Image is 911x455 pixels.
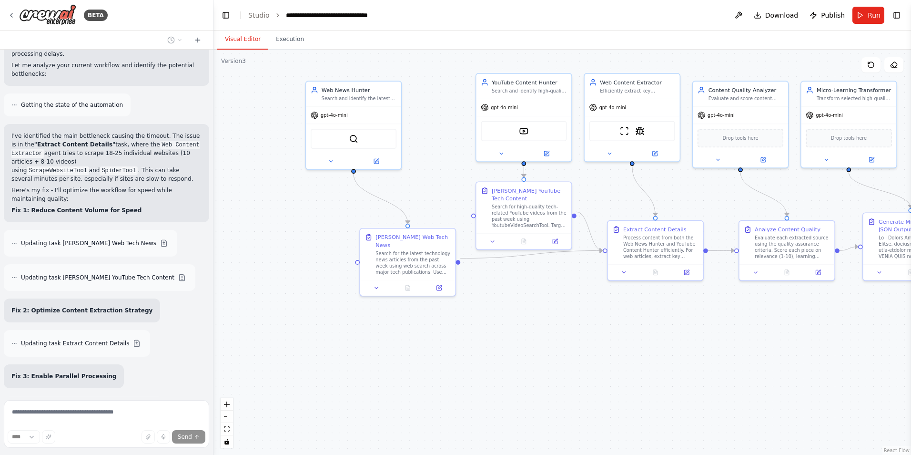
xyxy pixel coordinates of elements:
button: zoom in [221,398,233,411]
code: ScrapeWebsiteTool [27,166,89,175]
div: Content Quality Analyzer [709,86,784,94]
div: Transform selected high-quality content into structured micro-learning modules following the EXAC... [817,95,892,102]
div: Search for high-quality tech-related YouTube videos from the past week using YoutubeVideoSearchTo... [492,204,567,229]
button: No output available [639,268,672,277]
span: Send [178,433,192,441]
button: Open in side panel [633,149,677,158]
span: Updating task [PERSON_NAME] YouTube Tech Content [21,274,174,281]
button: Publish [806,7,849,24]
code: SpiderTool [100,166,138,175]
g: Edge from 6928a31f-635b-4461-b115-f01199ac245e to 68f9a762-f0f9-4d00-8bfb-6117f091bdbf [628,166,659,216]
img: YoutubeVideoSearchTool [519,126,528,135]
button: Open in side panel [354,156,398,165]
button: Improve this prompt [42,430,55,444]
button: Open in side panel [741,155,785,164]
div: Search and identify high-quality tech-related YouTube videos from the past week, focusing on tuto... [492,88,567,94]
p: Here's my fix - I'll optimize the workflow for speed while maintaining quality: [11,186,202,203]
div: YouTube Content Hunter [492,78,567,86]
a: React Flow attribution [884,448,910,453]
div: Version 3 [221,57,246,65]
img: Logo [19,4,76,26]
strong: Fix 3: Enable Parallel Processing [11,373,116,380]
button: Download [750,7,802,24]
img: SerperDevTool [349,134,358,143]
button: No output available [507,237,540,246]
div: Evaluate each extracted source using the quality assurance criteria. Score each piece on relevanc... [755,235,830,260]
span: Publish [821,10,845,20]
button: toggle interactivity [221,435,233,448]
button: Start a new chat [190,34,205,46]
span: gpt-4o-mini [708,112,735,118]
button: Open in side panel [525,149,568,158]
div: [PERSON_NAME] YouTube Tech ContentSearch for high-quality tech-related YouTube videos from the pa... [476,181,572,250]
span: Updating task Extract Content Details [21,340,129,347]
div: Extract Content Details [623,226,687,233]
button: Open in side panel [542,237,568,246]
span: gpt-4o-mini [321,112,348,118]
button: Open in side panel [673,268,700,277]
strong: Fix 1: Reduce Content Volume for Speed [11,207,142,214]
div: Search and identify the latest technology news articles from the past 24 hours from major web pub... [322,95,397,102]
div: Micro-Learning Transformer [817,86,892,94]
button: Open in side panel [805,268,831,277]
g: Edge from 935ccc35-104f-4195-8573-939ea2948dec to 68f9a762-f0f9-4d00-8bfb-6117f091bdbf [577,208,603,254]
button: Execution [268,30,312,50]
div: YouTube Content HunterSearch and identify high-quality tech-related YouTube videos from the past ... [476,73,572,162]
div: React Flow controls [221,398,233,448]
div: Analyze Content Quality [755,226,820,233]
span: Drop tools here [831,134,867,142]
button: No output available [770,268,803,277]
g: Edge from 50be25d5-4213-45d1-acc7-c3a7ec0c8a09 to bd4c2547-2046-4641-a451-3a830fe74b4a [350,174,412,224]
div: Process content from both the Web News Hunter and YouTube Content Hunter efficiently. For web art... [623,235,698,260]
div: Web News HunterSearch and identify the latest technology news articles from the past 24 hours fro... [305,81,402,170]
span: gpt-4o-mini [491,104,518,111]
span: gpt-4o-mini [599,104,627,111]
g: Edge from 99b0dc09-3f3f-4388-8322-e511fce41e68 to 935ccc35-104f-4195-8573-939ea2948dec [520,166,527,177]
g: Edge from bd4c2547-2046-4641-a451-3a830fe74b4a to 68f9a762-f0f9-4d00-8bfb-6117f091bdbf [460,247,603,262]
span: Getting the state of the automation [21,101,123,109]
div: Web Content Extractor [600,78,675,86]
div: Web Content ExtractorEfficiently extract key information from identified tech articles and videos... [584,73,680,162]
button: Upload files [142,430,155,444]
span: gpt-4o-mini [816,112,843,118]
div: [PERSON_NAME] Web Tech NewsSearch for the latest technology news articles from the past week usin... [359,228,456,297]
button: Send [172,430,205,444]
nav: breadcrumb [248,10,393,20]
span: Updating task [PERSON_NAME] Web Tech News [21,239,156,247]
p: Let me analyze your current workflow and identify the potential bottlenecks: [11,61,202,78]
div: Efficiently extract key information from identified tech articles and videos, focusing on speed a... [600,88,675,94]
button: zoom out [221,411,233,423]
div: [PERSON_NAME] YouTube Tech Content [492,187,567,202]
button: Open in side panel [850,155,893,164]
div: Web News Hunter [322,86,397,94]
div: Search for the latest technology news articles from the past week using web search across major t... [375,250,451,275]
div: [PERSON_NAME] Web Tech News [375,233,451,248]
code: Web Content Extractor [11,141,200,158]
div: Micro-Learning TransformerTransform selected high-quality content into structured micro-learning ... [800,81,897,168]
div: Content Quality AnalyzerEvaluate and score content based on relevance, learning value, actionabil... [692,81,789,168]
button: Run [852,7,884,24]
g: Edge from de511218-29b6-48d6-8a2e-2db933a6ed29 to 64c55864-51c8-4f1b-adbe-334c57a88df9 [840,243,858,254]
a: Studio [248,11,270,19]
span: Run [868,10,881,20]
button: Open in side panel [425,283,452,292]
button: Switch to previous chat [163,34,186,46]
div: Analyze Content QualityEvaluate each extracted source using the quality assurance criteria. Score... [739,220,835,281]
button: Visual Editor [217,30,268,50]
div: BETA [84,10,108,21]
g: Edge from eadb11eb-982c-47ae-ae9b-4377de693853 to de511218-29b6-48d6-8a2e-2db933a6ed29 [737,172,791,216]
p: I've identified the main bottleneck causing the timeout. The issue is in the task, where the agen... [11,132,202,183]
span: Download [765,10,799,20]
span: Drop tools here [722,134,758,142]
button: Show right sidebar [890,9,903,22]
button: fit view [221,423,233,435]
div: Extract Content DetailsProcess content from both the Web News Hunter and YouTube Content Hunter e... [607,220,704,281]
g: Edge from 68f9a762-f0f9-4d00-8bfb-6117f091bdbf to de511218-29b6-48d6-8a2e-2db933a6ed29 [708,247,734,254]
strong: Fix 2: Optimize Content Extraction Strategy [11,307,152,314]
strong: "Extract Content Details" [34,141,115,148]
div: Evaluate and score content based on relevance, learning value, actionability, and trend significa... [709,95,784,102]
button: No output available [391,283,424,292]
button: Click to speak your automation idea [157,430,170,444]
img: SpiderTool [635,126,644,135]
img: ScrapeWebsiteTool [620,126,629,135]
